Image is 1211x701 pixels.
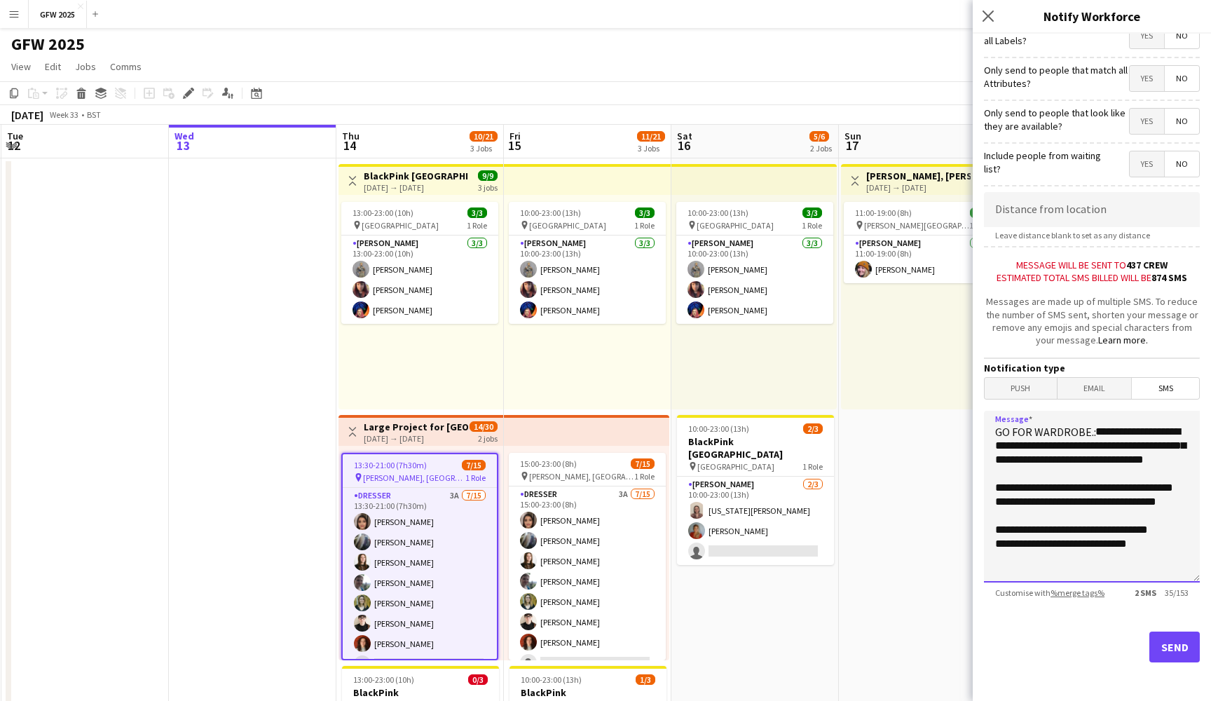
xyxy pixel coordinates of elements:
span: 1 Role [802,461,823,472]
span: 10:00-23:00 (13h) [520,207,581,218]
span: [PERSON_NAME], [GEOGRAPHIC_DATA] [363,472,465,483]
span: 1 Role [467,220,487,231]
app-job-card: 10:00-23:00 (13h)2/3BlackPink [GEOGRAPHIC_DATA] [GEOGRAPHIC_DATA]1 Role[PERSON_NAME]2/310:00-23:0... [677,415,834,565]
span: [GEOGRAPHIC_DATA] [697,220,774,231]
a: View [6,57,36,76]
span: 10:00-23:00 (13h) [521,674,582,685]
b: 2 SMS [1135,587,1156,598]
span: Wed [175,130,194,142]
span: 14 [340,137,360,154]
span: Yes [1130,109,1164,134]
span: 14/30 [470,421,498,432]
span: Yes [1130,151,1164,177]
label: Only send to people that look like they are available? [984,107,1129,132]
span: 7/15 [462,460,486,470]
span: Jobs [75,60,96,73]
span: 0/3 [468,674,488,685]
a: Jobs [69,57,102,76]
span: 10/21 [470,131,498,142]
span: 1 Role [634,471,655,482]
span: View [11,60,31,73]
div: [DATE] → [DATE] [364,182,468,193]
span: 10:00-23:00 (13h) [687,207,748,218]
span: 5/6 [809,131,829,142]
span: 13:00-23:00 (10h) [353,674,414,685]
span: Push [985,378,1057,399]
span: Thu [342,130,360,142]
app-job-card: 13:30-21:00 (7h30m)7/15 [PERSON_NAME], [GEOGRAPHIC_DATA]1 RoleDresser3A7/1513:30-21:00 (7h30m)[PE... [341,453,498,660]
div: [DATE] → [DATE] [364,433,468,444]
span: [GEOGRAPHIC_DATA] [697,461,774,472]
span: 1 Role [634,220,655,231]
span: SMS [1132,378,1199,399]
span: Leave distance blank to set as any distance [984,230,1161,240]
span: Sat [677,130,692,142]
app-card-role: [PERSON_NAME]1/111:00-19:00 (8h)[PERSON_NAME] [844,236,1001,283]
span: [GEOGRAPHIC_DATA] [529,220,606,231]
span: 2/3 [803,423,823,434]
span: 12 [5,137,23,154]
a: Comms [104,57,147,76]
span: 15 [507,137,521,154]
div: 2 jobs [478,432,498,444]
div: 3 Jobs [638,143,664,154]
span: 15:00-23:00 (8h) [520,458,577,469]
label: Include people from waiting list? [984,149,1114,175]
span: 7/15 [631,458,655,469]
span: Sun [844,130,861,142]
app-job-card: 11:00-19:00 (8h)1/1 [PERSON_NAME][GEOGRAPHIC_DATA][PERSON_NAME]1 Role[PERSON_NAME]1/111:00-19:00 ... [844,202,1001,283]
span: 1 Role [969,220,990,231]
h3: Large Project for [GEOGRAPHIC_DATA], [PERSON_NAME], [GEOGRAPHIC_DATA] [364,421,468,433]
label: Only send to people that match all Attributes? [984,64,1129,89]
span: 3/3 [467,207,487,218]
div: [DATE] → [DATE] [866,182,971,193]
span: 11:00-19:00 (8h) [855,207,912,218]
h3: Notify Workforce [973,7,1211,25]
span: No [1165,66,1199,91]
h3: Notification type [984,362,1200,374]
div: 3 Jobs [470,143,497,154]
app-card-role: [PERSON_NAME]3/310:00-23:00 (13h)[PERSON_NAME][PERSON_NAME][PERSON_NAME] [676,236,833,324]
div: 2 Jobs [810,143,832,154]
span: Week 33 [46,109,81,120]
div: 3 jobs [478,181,498,193]
span: Email [1058,378,1132,399]
button: GFW 2025 [29,1,87,28]
app-job-card: 15:00-23:00 (8h)7/15 [PERSON_NAME], [GEOGRAPHIC_DATA]1 RoleDresser3A7/1515:00-23:00 (8h)[PERSON_N... [509,453,666,660]
span: 9/9 [478,170,498,181]
span: [GEOGRAPHIC_DATA] [362,220,439,231]
span: 1/1 [970,207,990,218]
a: Edit [39,57,67,76]
div: [DATE] [11,108,43,122]
span: Fri [509,130,521,142]
app-job-card: 13:00-23:00 (10h)3/3 [GEOGRAPHIC_DATA]1 Role[PERSON_NAME]3/313:00-23:00 (10h)[PERSON_NAME][PERSON... [341,202,498,324]
span: No [1165,23,1199,48]
app-job-card: 10:00-23:00 (13h)3/3 [GEOGRAPHIC_DATA]1 Role[PERSON_NAME]3/310:00-23:00 (13h)[PERSON_NAME][PERSON... [509,202,666,324]
h3: BlackPink [GEOGRAPHIC_DATA] [364,170,468,182]
span: 35 / 153 [1123,587,1200,598]
app-card-role: [PERSON_NAME]2/310:00-23:00 (13h)[US_STATE][PERSON_NAME][PERSON_NAME] [677,477,834,565]
span: No [1165,151,1199,177]
span: 10:00-23:00 (13h) [688,423,749,434]
span: Customise with [984,587,1116,598]
app-job-card: 10:00-23:00 (13h)3/3 [GEOGRAPHIC_DATA]1 Role[PERSON_NAME]3/310:00-23:00 (13h)[PERSON_NAME][PERSON... [676,202,833,324]
b: 437 crew [1126,259,1168,271]
a: %merge tags% [1051,587,1104,598]
span: No [1165,109,1199,134]
span: 13 [172,137,194,154]
span: Yes [1130,66,1164,91]
span: 16 [675,137,692,154]
label: Only send to people that match all Labels? [984,21,1128,46]
span: 3/3 [802,207,822,218]
span: 13:30-21:00 (7h30m) [354,460,427,470]
h3: BlackPink [GEOGRAPHIC_DATA] [677,435,834,461]
span: 1 Role [465,472,486,483]
div: BST [87,109,101,120]
span: 3/3 [635,207,655,218]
